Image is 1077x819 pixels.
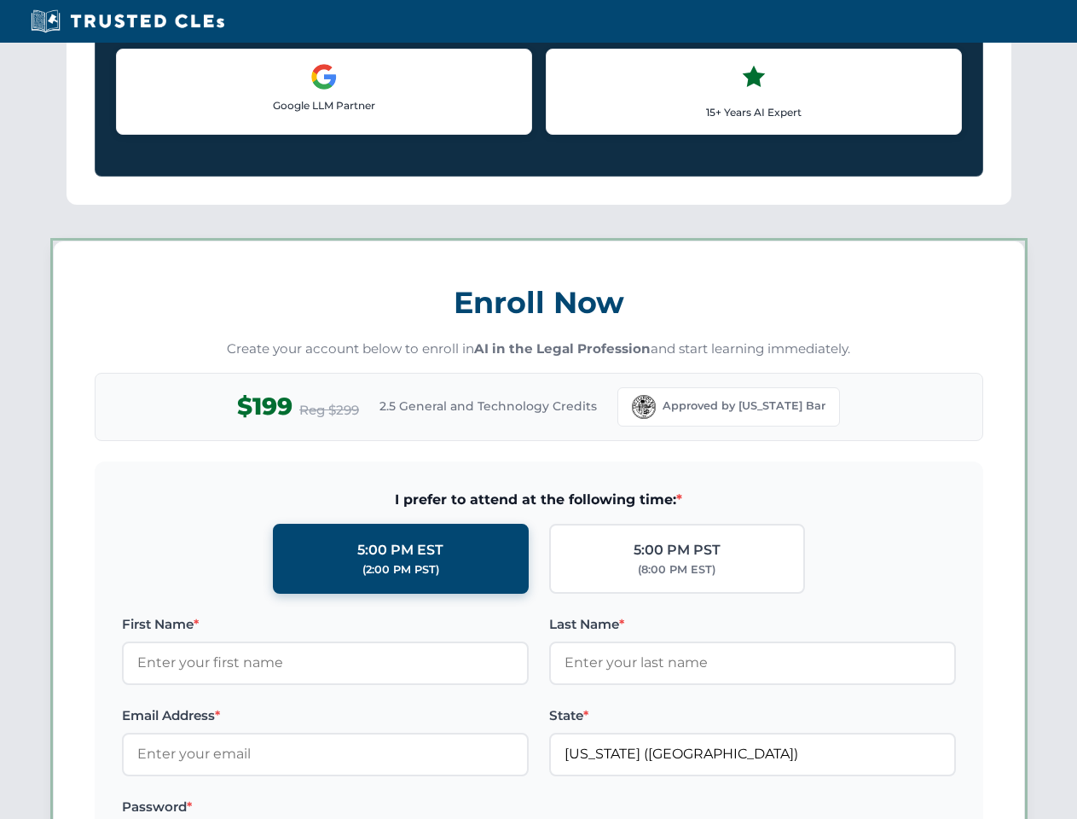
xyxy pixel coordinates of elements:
input: Enter your email [122,733,529,775]
span: $199 [237,387,292,426]
div: (2:00 PM PST) [362,561,439,578]
h3: Enroll Now [95,276,983,329]
img: Florida Bar [632,395,656,419]
input: Florida (FL) [549,733,956,775]
label: State [549,706,956,726]
span: 2.5 General and Technology Credits [379,397,597,415]
div: (8:00 PM EST) [638,561,715,578]
label: First Name [122,614,529,635]
label: Password [122,797,529,817]
strong: AI in the Legal Profession [474,340,651,357]
label: Last Name [549,614,956,635]
div: 5:00 PM PST [634,539,721,561]
label: Email Address [122,706,529,726]
img: Google [310,63,338,90]
span: I prefer to attend at the following time: [122,489,956,511]
input: Enter your last name [549,642,956,684]
p: Google LLM Partner [130,97,518,113]
input: Enter your first name [122,642,529,684]
img: Trusted CLEs [26,9,229,34]
span: Reg $299 [299,400,359,421]
span: Approved by [US_STATE] Bar [663,398,825,415]
p: Create your account below to enroll in and start learning immediately. [95,340,983,359]
p: 15+ Years AI Expert [560,104,947,120]
div: 5:00 PM EST [357,539,443,561]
